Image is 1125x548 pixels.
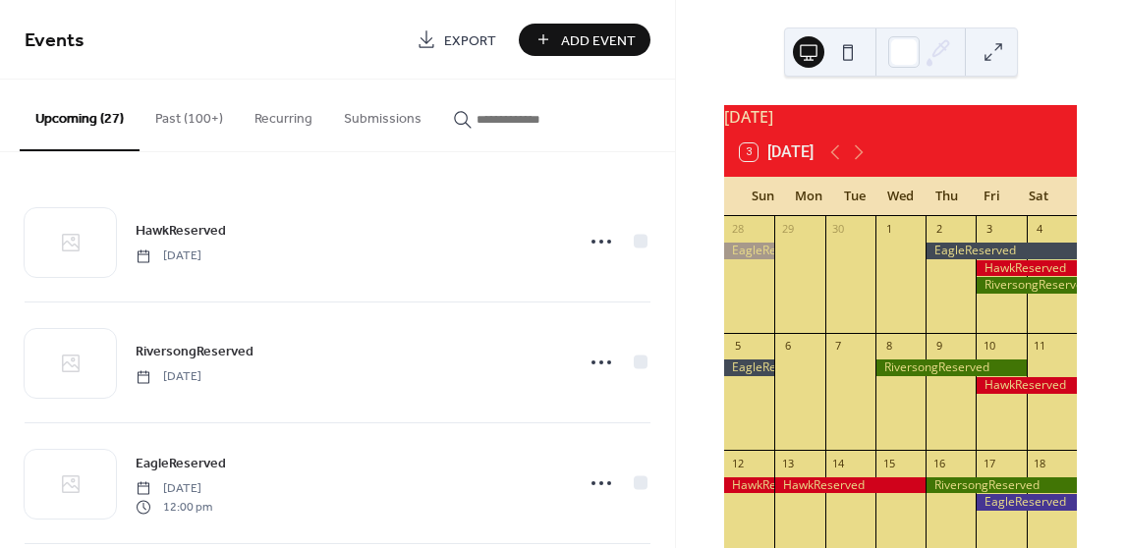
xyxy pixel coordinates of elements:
div: 1 [881,222,896,237]
div: 9 [931,339,946,354]
div: 30 [831,222,846,237]
div: 29 [780,222,795,237]
button: Past (100+) [140,80,239,149]
div: 5 [730,339,745,354]
div: EagleReserved [724,243,774,259]
div: EagleReserved [926,243,1077,259]
div: 6 [780,339,795,354]
a: Export [402,24,511,56]
span: [DATE] [136,368,201,386]
div: HawkReserved [976,260,1077,277]
div: 8 [881,339,896,354]
span: [DATE] [136,480,212,498]
div: 14 [831,456,846,470]
div: RiversongReserved [875,359,1027,376]
div: 12 [730,456,745,470]
div: 15 [881,456,896,470]
div: 13 [780,456,795,470]
a: EagleReserved [136,452,226,474]
div: 18 [1033,456,1047,470]
div: 2 [931,222,946,237]
div: HawkReserved [976,377,1077,394]
span: Export [444,30,496,51]
div: EagleReserved [724,359,774,376]
div: Sun [740,177,786,216]
div: Fri [970,177,1016,216]
span: HawkReserved [136,221,226,242]
div: Wed [877,177,924,216]
div: 4 [1033,222,1047,237]
div: [DATE] [724,105,1077,129]
button: Add Event [519,24,650,56]
div: 28 [730,222,745,237]
a: RiversongReserved [136,340,253,362]
div: 11 [1033,339,1047,354]
span: Events [25,22,84,60]
div: 17 [982,456,996,470]
div: EagleReserved [976,494,1077,511]
div: 10 [982,339,996,354]
div: Thu [924,177,970,216]
div: HawkReserved [724,477,774,494]
span: [DATE] [136,247,201,265]
a: HawkReserved [136,219,226,242]
div: 3 [982,222,996,237]
div: Mon [786,177,832,216]
button: Submissions [328,80,437,149]
div: Tue [831,177,877,216]
div: 16 [931,456,946,470]
button: 3[DATE] [733,138,820,166]
span: RiversongReserved [136,342,253,362]
button: Upcoming (27) [20,80,140,151]
button: Recurring [239,80,328,149]
span: 12:00 pm [136,498,212,516]
div: RiversongReserved [926,477,1077,494]
span: EagleReserved [136,454,226,474]
div: HawkReserved [774,477,926,494]
span: Add Event [561,30,636,51]
div: Sat [1015,177,1061,216]
div: RiversongReserved [976,277,1077,294]
div: 7 [831,339,846,354]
